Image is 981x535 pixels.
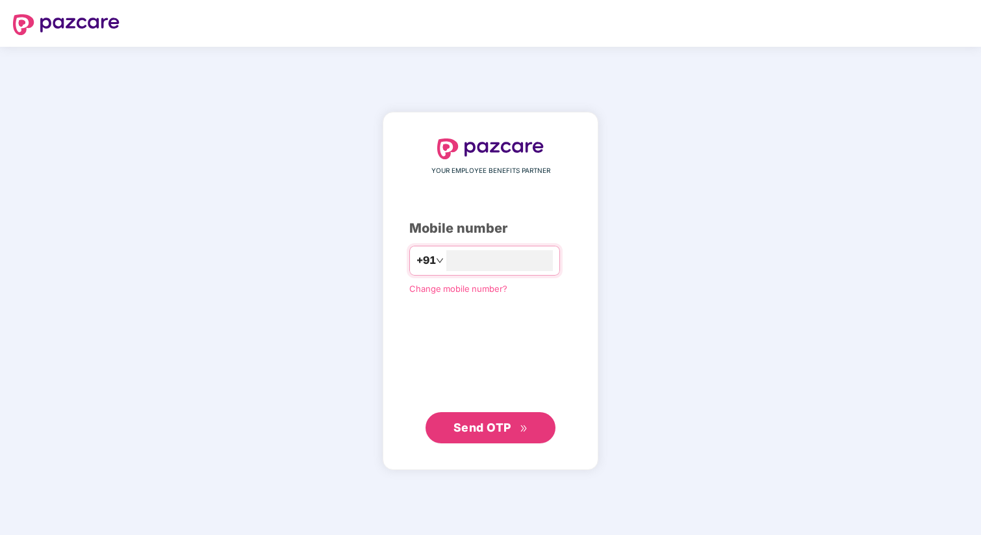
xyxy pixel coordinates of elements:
[437,138,544,159] img: logo
[453,421,511,434] span: Send OTP
[13,14,120,35] img: logo
[520,424,528,433] span: double-right
[416,252,436,268] span: +91
[409,218,572,239] div: Mobile number
[431,166,550,176] span: YOUR EMPLOYEE BENEFITS PARTNER
[436,257,444,265] span: down
[409,283,507,294] a: Change mobile number?
[426,412,555,443] button: Send OTPdouble-right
